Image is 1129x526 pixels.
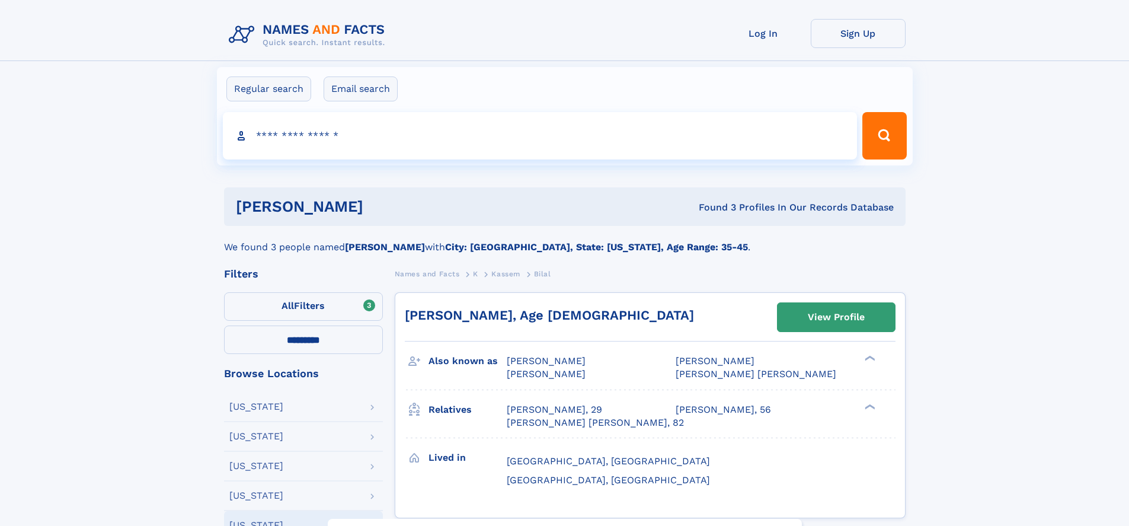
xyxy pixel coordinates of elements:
div: [US_STATE] [229,491,283,501]
a: K [473,266,478,281]
div: [US_STATE] [229,402,283,412]
div: ❯ [862,403,876,410]
a: [PERSON_NAME] [PERSON_NAME], 82 [507,416,684,429]
div: Filters [224,269,383,279]
img: Logo Names and Facts [224,19,395,51]
a: [PERSON_NAME], Age [DEMOGRAPHIC_DATA] [405,308,694,323]
h1: [PERSON_NAME] [236,199,531,214]
a: Log In [716,19,811,48]
a: [PERSON_NAME], 29 [507,403,602,416]
label: Email search [324,76,398,101]
span: [GEOGRAPHIC_DATA], [GEOGRAPHIC_DATA] [507,474,710,486]
div: [US_STATE] [229,461,283,471]
b: [PERSON_NAME] [345,241,425,253]
div: We found 3 people named with . [224,226,906,254]
label: Regular search [226,76,311,101]
a: View Profile [778,303,895,331]
div: Found 3 Profiles In Our Records Database [531,201,894,214]
a: Kassem [491,266,520,281]
input: search input [223,112,858,160]
a: Names and Facts [395,266,460,281]
div: View Profile [808,304,865,331]
span: [PERSON_NAME] [507,355,586,366]
div: [US_STATE] [229,432,283,441]
span: Kassem [491,270,520,278]
span: [GEOGRAPHIC_DATA], [GEOGRAPHIC_DATA] [507,455,710,467]
h3: Lived in [428,448,507,468]
span: All [282,300,294,311]
label: Filters [224,292,383,321]
h3: Relatives [428,400,507,420]
button: Search Button [862,112,906,160]
span: K [473,270,478,278]
div: ❯ [862,355,876,362]
h3: Also known as [428,351,507,371]
div: Browse Locations [224,368,383,379]
span: Bilal [534,270,551,278]
b: City: [GEOGRAPHIC_DATA], State: [US_STATE], Age Range: 35-45 [445,241,748,253]
a: Sign Up [811,19,906,48]
span: [PERSON_NAME] [507,368,586,380]
a: [PERSON_NAME], 56 [676,403,771,416]
span: [PERSON_NAME] [PERSON_NAME] [676,368,836,380]
span: [PERSON_NAME] [676,355,754,366]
